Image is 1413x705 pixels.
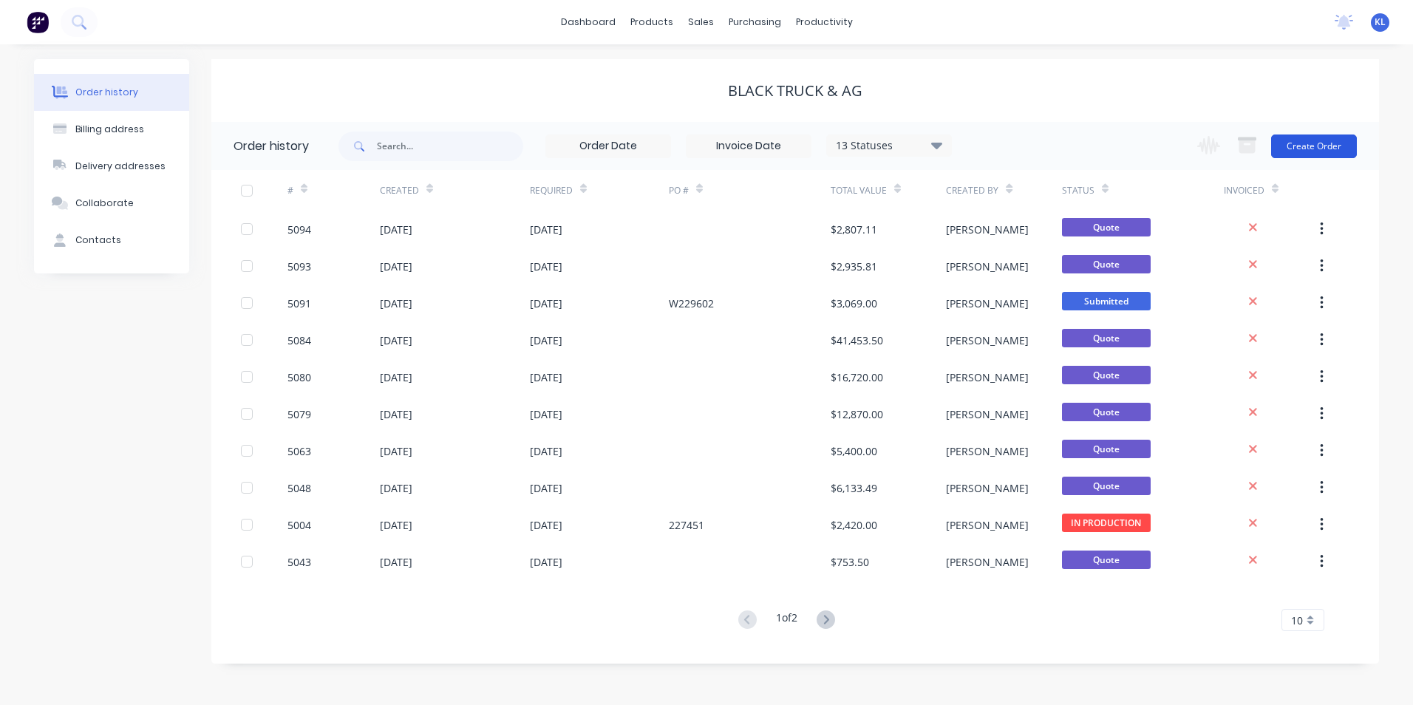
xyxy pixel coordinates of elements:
[721,11,789,33] div: purchasing
[1062,255,1151,273] span: Quote
[946,369,1029,385] div: [PERSON_NAME]
[380,554,412,570] div: [DATE]
[287,443,311,459] div: 5063
[75,197,134,210] div: Collaborate
[287,554,311,570] div: 5043
[669,184,689,197] div: PO #
[34,111,189,148] button: Billing address
[1062,477,1151,495] span: Quote
[831,222,877,237] div: $2,807.11
[831,443,877,459] div: $5,400.00
[530,443,562,459] div: [DATE]
[687,135,811,157] input: Invoice Date
[1062,514,1151,532] span: IN PRODUCTION
[831,369,883,385] div: $16,720.00
[831,480,877,496] div: $6,133.49
[234,137,309,155] div: Order history
[75,86,138,99] div: Order history
[287,406,311,422] div: 5079
[34,74,189,111] button: Order history
[530,369,562,385] div: [DATE]
[34,222,189,259] button: Contacts
[27,11,49,33] img: Factory
[380,222,412,237] div: [DATE]
[34,185,189,222] button: Collaborate
[1062,366,1151,384] span: Quote
[946,443,1029,459] div: [PERSON_NAME]
[287,480,311,496] div: 5048
[669,170,831,211] div: PO #
[287,369,311,385] div: 5080
[1062,292,1151,310] span: Submitted
[623,11,681,33] div: products
[946,222,1029,237] div: [PERSON_NAME]
[946,554,1029,570] div: [PERSON_NAME]
[1224,184,1264,197] div: Invoiced
[1375,16,1386,29] span: KL
[380,369,412,385] div: [DATE]
[1062,440,1151,458] span: Quote
[946,184,998,197] div: Created By
[380,406,412,422] div: [DATE]
[530,170,669,211] div: Required
[380,259,412,274] div: [DATE]
[1062,184,1094,197] div: Status
[287,517,311,533] div: 5004
[380,480,412,496] div: [DATE]
[831,333,883,348] div: $41,453.50
[831,170,946,211] div: Total Value
[1291,613,1303,628] span: 10
[1062,551,1151,569] span: Quote
[728,82,862,100] div: BLACK TRUCK & AG
[554,11,623,33] a: dashboard
[530,296,562,311] div: [DATE]
[827,137,951,154] div: 13 Statuses
[789,11,860,33] div: productivity
[287,184,293,197] div: #
[380,517,412,533] div: [DATE]
[75,234,121,247] div: Contacts
[530,517,562,533] div: [DATE]
[669,517,704,533] div: 227451
[34,148,189,185] button: Delivery addresses
[946,480,1029,496] div: [PERSON_NAME]
[530,406,562,422] div: [DATE]
[1271,134,1357,158] button: Create Order
[1062,403,1151,421] span: Quote
[946,406,1029,422] div: [PERSON_NAME]
[946,296,1029,311] div: [PERSON_NAME]
[946,259,1029,274] div: [PERSON_NAME]
[946,517,1029,533] div: [PERSON_NAME]
[831,517,877,533] div: $2,420.00
[530,259,562,274] div: [DATE]
[831,259,877,274] div: $2,935.81
[831,296,877,311] div: $3,069.00
[380,184,419,197] div: Created
[380,333,412,348] div: [DATE]
[530,184,573,197] div: Required
[377,132,523,161] input: Search...
[831,554,869,570] div: $753.50
[75,123,144,136] div: Billing address
[669,296,714,311] div: W229602
[530,222,562,237] div: [DATE]
[546,135,670,157] input: Order Date
[380,170,530,211] div: Created
[1062,329,1151,347] span: Quote
[1062,170,1224,211] div: Status
[380,443,412,459] div: [DATE]
[946,333,1029,348] div: [PERSON_NAME]
[530,333,562,348] div: [DATE]
[530,554,562,570] div: [DATE]
[287,222,311,237] div: 5094
[946,170,1061,211] div: Created By
[530,480,562,496] div: [DATE]
[287,333,311,348] div: 5084
[287,170,380,211] div: #
[831,184,887,197] div: Total Value
[380,296,412,311] div: [DATE]
[1062,218,1151,236] span: Quote
[831,406,883,422] div: $12,870.00
[681,11,721,33] div: sales
[1224,170,1316,211] div: Invoiced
